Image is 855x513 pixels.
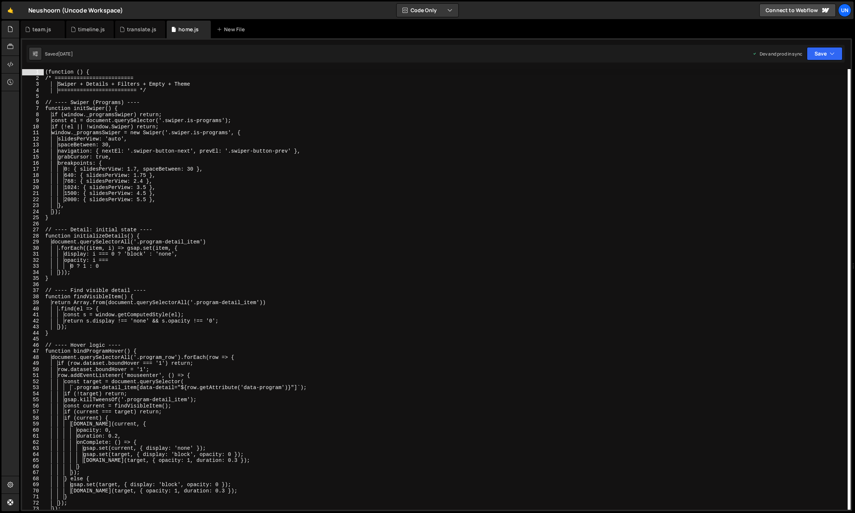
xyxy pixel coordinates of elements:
div: 72 [22,500,44,506]
button: Code Only [397,4,458,17]
div: 37 [22,288,44,294]
div: 57 [22,409,44,415]
button: Save [807,47,842,60]
div: New File [217,26,248,33]
div: 19 [22,178,44,185]
div: 6 [22,100,44,106]
div: 22 [22,197,44,203]
div: home.js [178,26,199,33]
div: 49 [22,360,44,367]
div: 32 [22,257,44,264]
div: 11 [22,130,44,136]
div: 61 [22,433,44,439]
div: 27 [22,227,44,233]
div: [DATE] [58,51,73,57]
div: 55 [22,397,44,403]
div: 30 [22,245,44,252]
div: team.js [32,26,51,33]
div: 23 [22,203,44,209]
div: 36 [22,282,44,288]
div: 45 [22,336,44,342]
div: translate.js [127,26,156,33]
div: 16 [22,160,44,167]
div: 28 [22,233,44,239]
div: 33 [22,263,44,270]
div: 20 [22,185,44,191]
div: 52 [22,379,44,385]
div: 7 [22,106,44,112]
div: 54 [22,391,44,397]
div: Dev and prod in sync [752,51,802,57]
div: 69 [22,482,44,488]
div: 12 [22,136,44,142]
a: Connect to Webflow [759,4,836,17]
div: 68 [22,476,44,482]
div: 8 [22,112,44,118]
div: 14 [22,148,44,154]
div: 25 [22,215,44,221]
a: Un [838,4,851,17]
div: 38 [22,294,44,300]
div: 64 [22,452,44,458]
div: 59 [22,421,44,427]
div: 4 [22,88,44,94]
div: 67 [22,470,44,476]
div: 34 [22,270,44,276]
div: 71 [22,494,44,500]
div: 31 [22,251,44,257]
div: 51 [22,373,44,379]
div: 62 [22,439,44,446]
div: 46 [22,342,44,349]
div: 47 [22,348,44,355]
div: 26 [22,221,44,227]
div: 41 [22,312,44,318]
div: 56 [22,403,44,409]
div: 58 [22,415,44,421]
div: 17 [22,166,44,172]
div: 40 [22,306,44,312]
div: 42 [22,318,44,324]
div: 21 [22,190,44,197]
div: 50 [22,367,44,373]
div: Neushoorn (Uncode Workspace) [28,6,123,15]
div: 1 [22,69,44,75]
div: 70 [22,488,44,494]
div: 3 [22,81,44,88]
div: 60 [22,427,44,434]
div: 10 [22,124,44,130]
div: 13 [22,142,44,148]
div: 66 [22,464,44,470]
div: 65 [22,457,44,464]
div: 63 [22,445,44,452]
div: 5 [22,93,44,100]
div: 35 [22,275,44,282]
div: 48 [22,355,44,361]
a: 🤙 [1,1,19,19]
div: Saved [45,51,73,57]
div: 2 [22,75,44,82]
div: 9 [22,118,44,124]
div: 44 [22,330,44,336]
div: 39 [22,300,44,306]
div: timeline.js [78,26,105,33]
div: 15 [22,154,44,160]
div: 24 [22,209,44,215]
div: 43 [22,324,44,330]
div: 53 [22,385,44,391]
div: 18 [22,172,44,179]
div: 73 [22,506,44,512]
div: 29 [22,239,44,245]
